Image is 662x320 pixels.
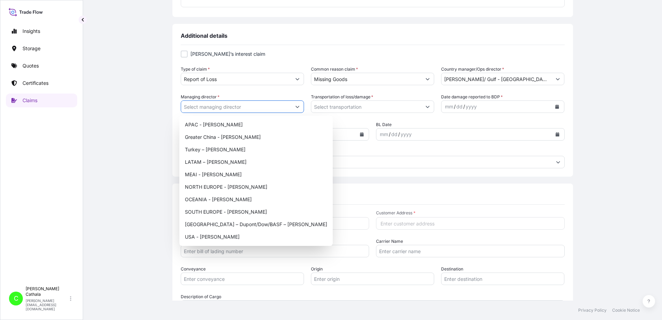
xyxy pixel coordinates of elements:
div: APAC - [PERSON_NAME] [182,118,330,131]
div: / [398,130,400,139]
p: [PERSON_NAME] Cathala [26,286,69,297]
label: Conveyance [181,266,206,273]
input: Enter origin [311,273,434,285]
div: year, [400,130,412,139]
button: Show suggestions [552,73,564,85]
button: Calendar [552,101,563,112]
input: Enter destination [441,273,564,285]
label: Managing director [181,94,220,100]
span: Customer Address [376,210,565,216]
label: Common reason claim [311,66,358,73]
label: Country manager/Ops director [441,66,504,73]
input: Select transportation [311,100,421,113]
button: Show suggestions [291,100,304,113]
div: [GEOGRAPHIC_DATA] – Dupont/Dow/BASF – [PERSON_NAME] [182,218,330,231]
span: Date damage reported to BDP [441,94,503,100]
label: Origin [311,266,323,273]
label: Transportation of loss/damage [311,94,373,100]
div: day, [391,130,398,139]
div: OCEANIA - [PERSON_NAME] [182,193,330,206]
span: C [14,295,18,302]
input: Enter customer address [376,217,565,230]
label: Type of claim [181,66,210,73]
input: Select reason [311,73,421,85]
label: Description of Cargo [181,293,221,300]
label: Carrier Name [376,238,403,245]
p: Privacy Policy [578,308,607,313]
input: Enter carrier name [376,245,565,257]
div: USA - [PERSON_NAME] [182,231,330,243]
button: Calendar [552,129,563,140]
div: Suggestions [182,118,330,243]
input: Enter conveyance [181,273,304,285]
div: Greater China - [PERSON_NAME] [182,131,330,143]
p: Insights [23,28,40,35]
p: Quotes [23,62,39,69]
button: Show suggestions [291,73,304,85]
span: [PERSON_NAME]’s interest claim [190,51,265,57]
p: Claims [23,97,37,104]
p: [PERSON_NAME][EMAIL_ADDRESS][DOMAIN_NAME] [26,299,69,311]
p: Certificates [23,80,48,87]
button: Calendar [356,129,367,140]
span: BL Date [376,121,392,128]
label: Destination [441,266,463,273]
div: / [454,103,456,111]
p: Cookie Notice [612,308,640,313]
div: month, [379,130,389,139]
div: / [389,130,391,139]
div: / [463,103,465,111]
div: LATAM – [PERSON_NAME] [182,156,330,168]
div: SOUTH EUROPE - [PERSON_NAME] [182,206,330,218]
input: Enter bill of lading number [181,245,369,257]
div: MEAI - [PERSON_NAME] [182,168,330,181]
div: year, [465,103,477,111]
button: Show suggestions [421,100,434,113]
div: Turkey – [PERSON_NAME] [182,143,330,156]
div: month, [444,103,454,111]
p: Storage [23,45,41,52]
span: Additional details [181,32,227,39]
input: Select surveyor [181,156,552,168]
input: Select managing director [181,100,291,113]
div: day, [456,103,463,111]
input: Select type [181,73,291,85]
button: Show suggestions [552,156,564,168]
button: Show suggestions [421,73,434,85]
input: Select director [441,73,552,85]
div: NORTH EUROPE - [PERSON_NAME] [182,181,330,193]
